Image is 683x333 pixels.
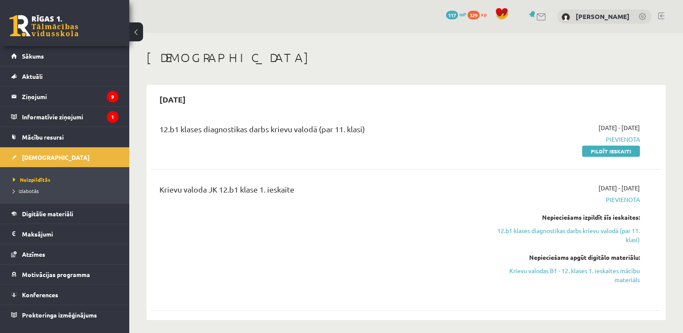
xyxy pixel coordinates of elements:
[11,224,119,244] a: Maksājumi
[599,184,640,193] span: [DATE] - [DATE]
[446,11,466,18] a: 117 mP
[468,11,480,19] span: 329
[488,226,640,244] a: 12.b1 klases diagnostikas darbs krievu valodā (par 11. klasi)
[11,66,119,86] a: Aktuāli
[13,176,121,184] a: Neizpildītās
[22,271,90,278] span: Motivācijas programma
[22,153,90,161] span: [DEMOGRAPHIC_DATA]
[107,91,119,103] i: 9
[582,146,640,157] a: Pildīt ieskaiti
[11,305,119,325] a: Proktoringa izmēģinājums
[488,253,640,262] div: Nepieciešams apgūt digitālo materiālu:
[561,13,570,22] img: Kristiāns Ceruks
[11,87,119,106] a: Ziņojumi9
[488,266,640,284] a: Krievu valodas B1 - 12. klases 1. ieskaites mācību materiāls
[11,285,119,305] a: Konferences
[107,111,119,123] i: 1
[22,250,45,258] span: Atzīmes
[159,123,475,139] div: 12.b1 klases diagnostikas darbs krievu valodā (par 11. klasi)
[22,72,43,80] span: Aktuāli
[13,187,121,195] a: Izlabotās
[446,11,458,19] span: 117
[22,87,119,106] legend: Ziņojumi
[11,46,119,66] a: Sākums
[22,107,119,127] legend: Informatīvie ziņojumi
[11,265,119,284] a: Motivācijas programma
[488,195,640,204] span: Pievienota
[9,15,78,37] a: Rīgas 1. Tālmācības vidusskola
[159,184,475,199] div: Krievu valoda JK 12.b1 klase 1. ieskaite
[13,176,50,183] span: Neizpildītās
[22,291,58,299] span: Konferences
[488,213,640,222] div: Nepieciešams izpildīt šīs ieskaites:
[13,187,39,194] span: Izlabotās
[11,107,119,127] a: Informatīvie ziņojumi1
[22,224,119,244] legend: Maksājumi
[576,12,630,21] a: [PERSON_NAME]
[22,52,44,60] span: Sākums
[22,133,64,141] span: Mācību resursi
[147,50,666,65] h1: [DEMOGRAPHIC_DATA]
[11,127,119,147] a: Mācību resursi
[22,210,73,218] span: Digitālie materiāli
[11,204,119,224] a: Digitālie materiāli
[468,11,491,18] a: 329 xp
[481,11,487,18] span: xp
[488,135,640,144] span: Pievienota
[151,89,194,109] h2: [DATE]
[459,11,466,18] span: mP
[22,311,97,319] span: Proktoringa izmēģinājums
[11,244,119,264] a: Atzīmes
[599,123,640,132] span: [DATE] - [DATE]
[11,147,119,167] a: [DEMOGRAPHIC_DATA]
